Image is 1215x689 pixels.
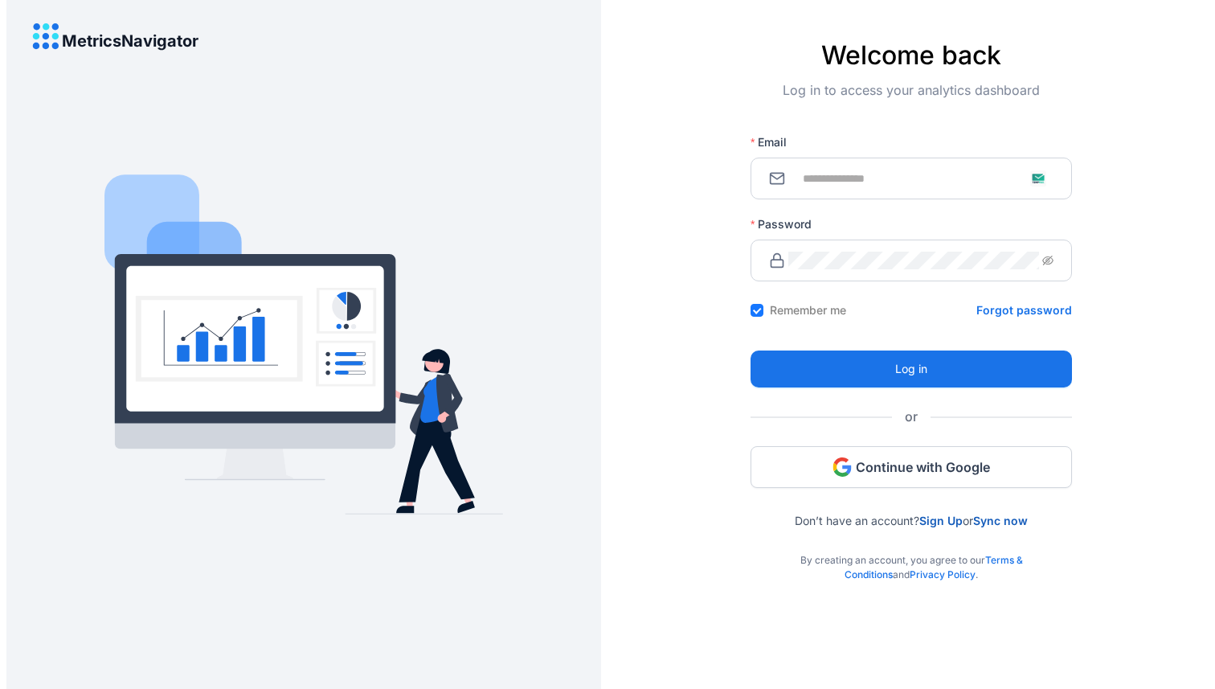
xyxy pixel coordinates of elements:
button: Continue with Google [751,446,1072,488]
span: or [892,407,931,427]
h4: Welcome back [751,40,1072,71]
div: By creating an account, you agree to our and . [751,527,1072,582]
label: Password [751,216,823,232]
a: Privacy Policy [910,568,976,580]
a: Sync now [973,514,1028,527]
span: Log in [895,360,927,378]
input: Email [788,170,1053,187]
button: Log in [751,351,1072,388]
span: Continue with Google [856,458,990,476]
span: Remember me [763,302,853,318]
a: Sign Up [919,514,963,527]
span: eye-invisible [1042,255,1053,266]
div: Don’t have an account? or [751,488,1072,527]
a: Forgot password [976,302,1072,318]
input: Password [788,252,1039,269]
div: Log in to access your analytics dashboard [751,80,1072,125]
h4: MetricsNavigator [62,32,198,50]
label: Email [751,134,798,150]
